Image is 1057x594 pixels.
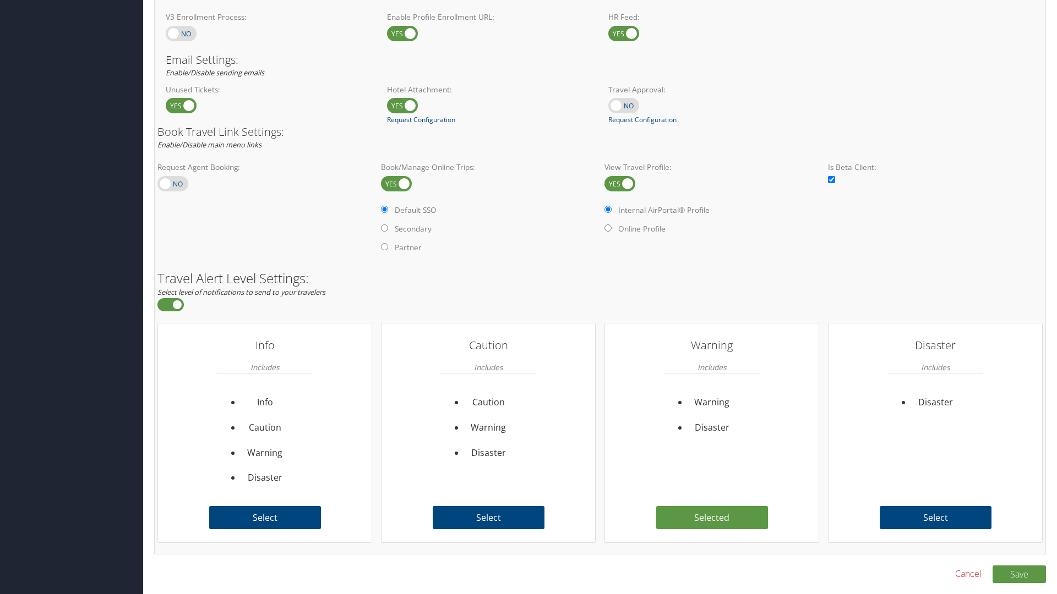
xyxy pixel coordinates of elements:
[241,441,289,466] li: Warning
[955,567,982,580] a: Cancel
[474,356,503,378] em: Includes
[604,162,819,173] label: View Travel Profile:
[387,12,592,23] label: Enable Profile Enrollment URL:
[241,390,289,415] li: Info
[828,162,1043,173] label: Is Beta Client:
[664,334,760,356] h3: Warning
[241,465,289,491] li: Disaster
[608,84,813,95] label: Travel Approval:
[880,506,991,529] label: Select
[166,84,371,95] label: Unused Tickets:
[465,390,513,415] li: Caution
[166,12,371,23] label: V3 Enrollment Process:
[656,506,768,529] label: Selected
[698,356,726,378] em: Includes
[440,334,536,356] h3: Caution
[608,12,813,23] label: HR Feed:
[157,272,1043,285] h2: Travel Alert Level Settings:
[387,84,592,95] label: Hotel Attachment:
[157,127,1043,137] h3: Book Travel Link Settings:
[921,356,950,378] em: Includes
[209,506,321,529] label: Select
[465,441,513,466] li: Disaster
[688,390,736,415] li: Warning
[688,415,736,441] li: Disaster
[618,205,710,216] label: Internal AirPortal® Profile
[157,140,261,150] em: Enable/Disable main menu links
[217,334,313,356] h3: Info
[433,506,544,529] label: Select
[395,223,432,234] label: Secondary
[166,68,264,78] em: Enable/Disable sending emails
[166,54,1034,65] h3: Email Settings:
[157,162,372,173] label: Request Agent Booking:
[381,162,596,173] label: Book/Manage Online Trips:
[395,205,437,216] label: Default SSO
[250,356,279,378] em: Includes
[395,242,422,253] label: Partner
[241,415,289,441] li: Caution
[608,115,677,125] a: Request Configuration
[887,334,983,356] h3: Disaster
[912,390,960,415] li: Disaster
[465,415,513,441] li: Warning
[157,287,325,297] em: Select level of notifications to send to your travelers
[387,115,455,125] a: Request Configuration
[618,223,666,234] label: Online Profile
[993,565,1046,583] button: Save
